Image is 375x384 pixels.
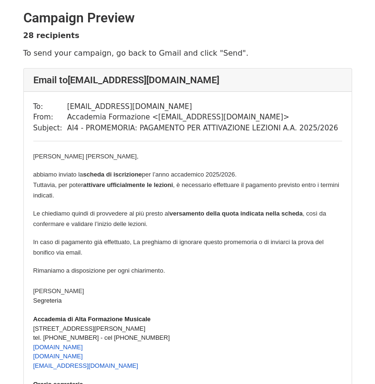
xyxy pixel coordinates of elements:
[83,181,173,188] strong: attivare ufficialmente le lezioni
[33,74,342,86] h4: Email to [EMAIL_ADDRESS][DOMAIN_NAME]
[23,10,352,26] h2: Campaign Preview
[33,325,146,332] font: [STREET_ADDRESS][PERSON_NAME]
[23,48,352,58] p: To send your campaign, go back to Gmail and click "Send".
[33,362,138,369] a: [EMAIL_ADDRESS][DOMAIN_NAME]
[33,153,139,160] font: [PERSON_NAME] [PERSON_NAME],
[33,315,151,323] b: Accademia di Alta Formazione Musicale
[67,123,338,134] td: AI4 - PROMEMORIA: PAGAMENTO PER ATTIVAZIONE LEZIONI A.A. 2025/2026
[67,101,338,112] td: [EMAIL_ADDRESS][DOMAIN_NAME]
[33,210,326,227] font: Le chiediamo quindi di provvedere al più presto al , così da confermare e validare l’inizio delle...
[83,171,142,178] strong: scheda di iscrizione
[33,101,67,112] td: To:
[33,123,67,134] td: Subject:
[33,353,83,360] a: [DOMAIN_NAME]
[33,238,324,256] font: In caso di pagamento già effettuato, La preghiamo di ignorare questo promemoria o di inviarci la ...
[33,334,170,341] font: tel. [PHONE_NUMBER] - cel [PHONE_NUMBER]
[33,297,62,304] font: Segreteria
[23,31,80,40] strong: 28 recipients
[33,171,237,178] font: abbiamo inviato la per l’anno accademico 2025/2026.
[67,112,338,123] td: Accademia Formazione < [EMAIL_ADDRESS][DOMAIN_NAME] >
[33,267,165,274] font: Rimaniamo a disposizione per ogni chiarimento.
[33,181,339,199] font: Tuttavia, per poter , è necessario effettuare il pagamento previsto entro i termini indicati.
[33,112,67,123] td: From:
[33,344,83,351] a: [DOMAIN_NAME]
[170,210,303,217] strong: versamento della quota indicata nella scheda
[33,287,84,295] font: [PERSON_NAME]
